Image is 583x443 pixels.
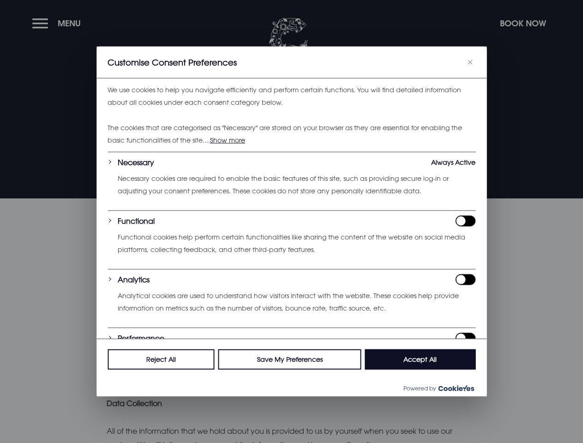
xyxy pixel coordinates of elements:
button: Close [464,57,475,68]
input: Enable Functional [455,216,475,227]
div: Customise Consent Preferences [96,47,487,396]
span: Customise Consent Preferences [108,57,237,68]
button: Functional [118,216,155,227]
button: Show more [210,134,245,145]
p: Analytical cookies are used to understand how visitors interact with the website. These cookies h... [118,290,475,314]
button: Reject All [108,349,215,370]
input: Enable Analytics [455,274,475,285]
p: The cookies that are categorised as "Necessary" are stored on your browser as they are essential ... [108,122,475,146]
button: Necessary [118,157,154,168]
button: Analytics [118,274,150,285]
button: Performance [118,333,164,344]
p: Necessary cookies are required to enable the basic features of this site, such as providing secur... [118,173,475,197]
p: Functional cookies help perform certain functionalities like sharing the content of the website o... [118,231,475,256]
p: We use cookies to help you navigate efficiently and perform certain functions. You will find deta... [108,84,475,108]
span: Always Active [431,157,475,168]
img: Cookieyes logo [438,385,474,391]
button: Save My Preferences [218,349,361,370]
button: Accept All [365,349,475,370]
div: Powered by [96,380,487,396]
img: Close [468,60,472,65]
input: Enable Performance [455,333,475,344]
